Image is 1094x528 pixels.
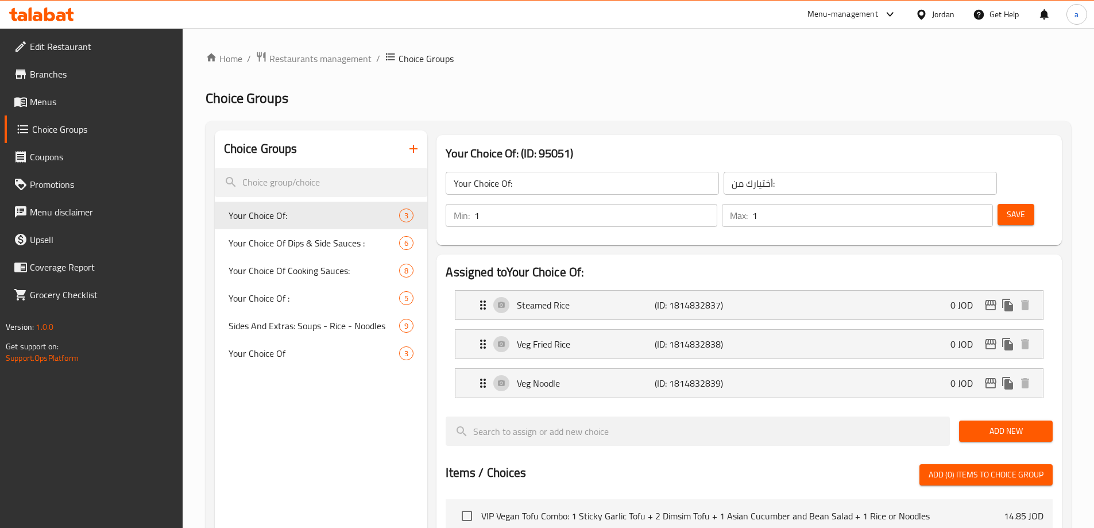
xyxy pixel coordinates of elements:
div: Menu-management [807,7,878,21]
button: duplicate [999,375,1016,392]
li: / [376,52,380,65]
span: Add (0) items to choice group [929,468,1043,482]
a: Upsell [5,226,183,253]
div: Your Choice Of3 [215,340,428,367]
span: Your Choice Of Cooking Sauces: [229,264,400,278]
span: Coverage Report [30,260,173,274]
span: Menus [30,95,173,109]
p: Min: [454,209,470,222]
div: Expand [455,369,1043,398]
button: duplicate [999,336,1016,353]
li: / [247,52,251,65]
button: edit [982,296,999,314]
a: Choice Groups [5,115,183,143]
span: 1.0.0 [36,319,53,334]
span: Select choice [455,504,479,528]
h2: Choice Groups [224,140,297,157]
div: Choices [399,236,413,250]
p: Steamed Rice [517,298,654,312]
p: Veg Fried Rice [517,337,654,351]
span: Choice Groups [32,122,173,136]
span: Your Choice Of : [229,291,400,305]
button: delete [1016,375,1034,392]
input: search [446,417,950,446]
span: Edit Restaurant [30,40,173,53]
span: Your Choice Of: [229,209,400,222]
a: Coverage Report [5,253,183,281]
nav: breadcrumb [206,51,1071,66]
span: Branches [30,67,173,81]
p: (ID: 1814832839) [655,376,747,390]
button: delete [1016,336,1034,353]
h2: Assigned to Your Choice Of: [446,264,1053,281]
div: Expand [455,291,1043,319]
button: Add New [959,421,1053,442]
li: Expand [446,325,1053,364]
p: 0 JOD [950,337,982,351]
div: Choices [399,264,413,278]
span: Add New [968,424,1043,438]
p: 0 JOD [950,376,982,390]
div: Your Choice Of Cooking Sauces:8 [215,257,428,284]
span: 8 [400,265,413,276]
span: VIP Vegan Tofu Combo: 1 Sticky Garlic Tofu + 2 Dimsim Tofu + 1 Asian Cucumber and Bean Salad + 1 ... [481,509,1004,523]
span: a [1074,8,1078,21]
a: Edit Restaurant [5,33,183,60]
input: search [215,168,428,197]
a: Grocery Checklist [5,281,183,309]
button: edit [982,375,999,392]
li: Expand [446,364,1053,403]
p: Veg Noodle [517,376,654,390]
div: Choices [399,346,413,360]
button: edit [982,336,999,353]
a: Menu disclaimer [5,198,183,226]
span: 3 [400,210,413,221]
span: Choice Groups [399,52,454,65]
span: Grocery Checklist [30,288,173,302]
a: Support.OpsPlatform [6,350,79,365]
div: Jordan [932,8,954,21]
span: Version: [6,319,34,334]
span: Choice Groups [206,85,288,111]
span: 3 [400,348,413,359]
span: Get support on: [6,339,59,354]
span: Coupons [30,150,173,164]
span: Restaurants management [269,52,372,65]
span: Promotions [30,178,173,191]
div: Your Choice Of :5 [215,284,428,312]
a: Promotions [5,171,183,198]
button: Save [998,204,1034,225]
div: Sides And Extras: Soups - Rice - Noodles9 [215,312,428,340]
span: Save [1007,207,1025,222]
button: delete [1016,296,1034,314]
div: Choices [399,209,413,222]
p: 14.85 JOD [1004,509,1043,523]
h2: Items / Choices [446,464,526,481]
a: Restaurants management [256,51,372,66]
a: Menus [5,88,183,115]
a: Home [206,52,242,65]
a: Branches [5,60,183,88]
span: Sides And Extras: Soups - Rice - Noodles [229,319,400,333]
span: 6 [400,238,413,249]
span: 9 [400,321,413,332]
button: Add (0) items to choice group [919,464,1053,485]
div: Choices [399,319,413,333]
p: (ID: 1814832837) [655,298,747,312]
span: Upsell [30,233,173,246]
span: Your Choice Of [229,346,400,360]
div: Expand [455,330,1043,359]
p: 0 JOD [950,298,982,312]
button: duplicate [999,296,1016,314]
div: Your Choice Of:3 [215,202,428,229]
h3: Your Choice Of: (ID: 95051) [446,144,1053,163]
div: Your Choice Of Dips & Side Sauces :6 [215,229,428,257]
li: Expand [446,286,1053,325]
a: Coupons [5,143,183,171]
span: Menu disclaimer [30,205,173,219]
p: Max: [730,209,748,222]
div: Choices [399,291,413,305]
span: 5 [400,293,413,304]
span: Your Choice Of Dips & Side Sauces : [229,236,400,250]
p: (ID: 1814832838) [655,337,747,351]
